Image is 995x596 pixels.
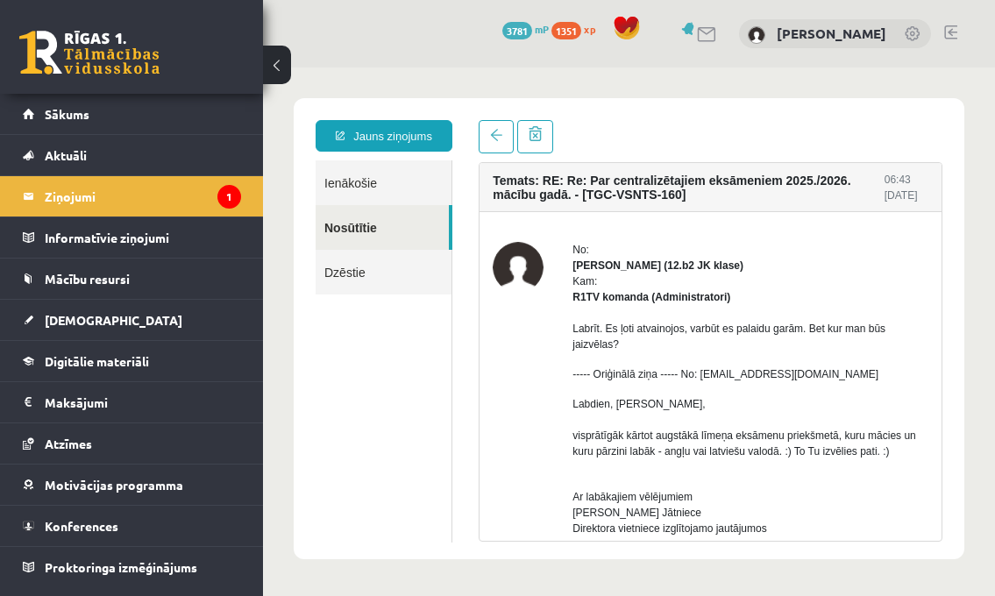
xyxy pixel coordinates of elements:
[45,147,87,163] span: Aktuāli
[23,465,241,505] a: Motivācijas programma
[45,436,92,451] span: Atzīmes
[535,22,549,36] span: mP
[502,22,532,39] span: 3781
[23,94,241,134] a: Sākums
[502,22,549,36] a: 3781 mP
[23,300,241,340] a: [DEMOGRAPHIC_DATA]
[45,518,118,534] span: Konferences
[23,382,241,422] a: Maksājumi
[551,22,581,39] span: 1351
[622,104,665,136] div: 06:43 [DATE]
[23,259,241,299] a: Mācību resursi
[777,25,886,42] a: [PERSON_NAME]
[551,22,604,36] a: 1351 xp
[53,53,189,84] a: Jauns ziņojums
[309,174,665,190] div: No:
[23,423,241,464] a: Atzīmes
[53,138,186,182] a: Nosūtītie
[53,93,188,138] a: Ienākošie
[45,176,241,216] legend: Ziņojumi
[45,271,130,287] span: Mācību resursi
[309,206,665,238] div: Kam:
[23,217,241,258] a: Informatīvie ziņojumi
[584,22,595,36] span: xp
[309,299,665,315] p: ----- Oriģinālā ziņa ----- No: [EMAIL_ADDRESS][DOMAIN_NAME]
[309,253,665,285] p: Labrīt. Es ļoti atvainojos, varbūt es palaidu garām. Bet kur man būs jaizvēlas?
[19,31,160,74] a: Rīgas 1. Tālmācības vidusskola
[23,547,241,587] a: Proktoringa izmēģinājums
[45,217,241,258] legend: Informatīvie ziņojumi
[45,312,182,328] span: [DEMOGRAPHIC_DATA]
[45,353,149,369] span: Digitālie materiāli
[45,477,183,493] span: Motivācijas programma
[748,26,765,44] img: Amanda Lorberga
[309,192,480,204] strong: [PERSON_NAME] (12.b2 JK klase)
[23,135,241,175] a: Aktuāli
[23,176,241,216] a: Ziņojumi1
[230,106,622,134] h4: Temats: RE: Re: Par centralizētajiem eksāmeniem 2025./2026. mācību gadā. - [TGC-VSNTS-160]
[230,174,281,225] img: Amanda Lorberga
[309,329,665,392] p: Labdien, [PERSON_NAME], visprātīgāk kārtot augstākā līmeņa eksāmenu priekšmetā, kuru mācies un ku...
[45,559,197,575] span: Proktoringa izmēģinājums
[53,182,188,227] a: Dzēstie
[45,382,241,422] legend: Maksājumi
[217,185,241,209] i: 1
[45,106,89,122] span: Sākums
[309,223,467,236] strong: R1TV komanda (Administratori)
[23,341,241,381] a: Digitālie materiāli
[23,506,241,546] a: Konferences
